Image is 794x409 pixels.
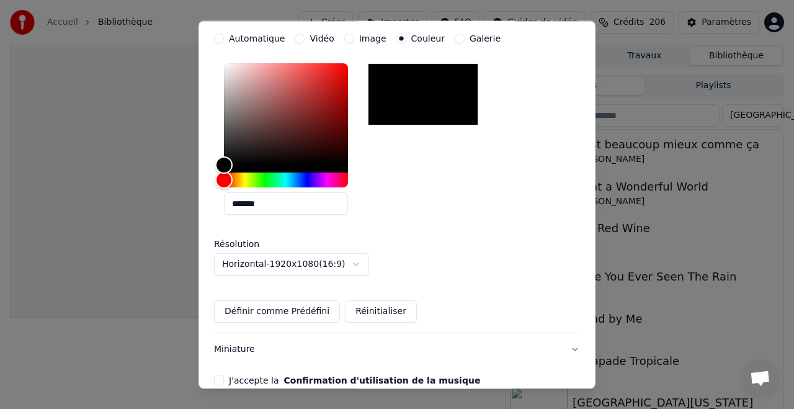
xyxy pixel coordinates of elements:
label: Résolution [214,240,338,249]
div: Hue [224,173,348,188]
label: Image [359,35,386,43]
label: Automatique [229,35,285,43]
button: Réinitialiser [345,301,417,323]
label: J'accepte la [229,377,480,385]
label: Galerie [470,35,501,43]
button: Miniature [214,334,580,366]
label: Vidéo [310,35,334,43]
div: Color [224,64,348,166]
div: Vidéo [214,34,580,333]
button: J'accepte la [283,377,480,385]
button: Définir comme Prédéfini [214,301,340,323]
label: Couleur [411,35,445,43]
